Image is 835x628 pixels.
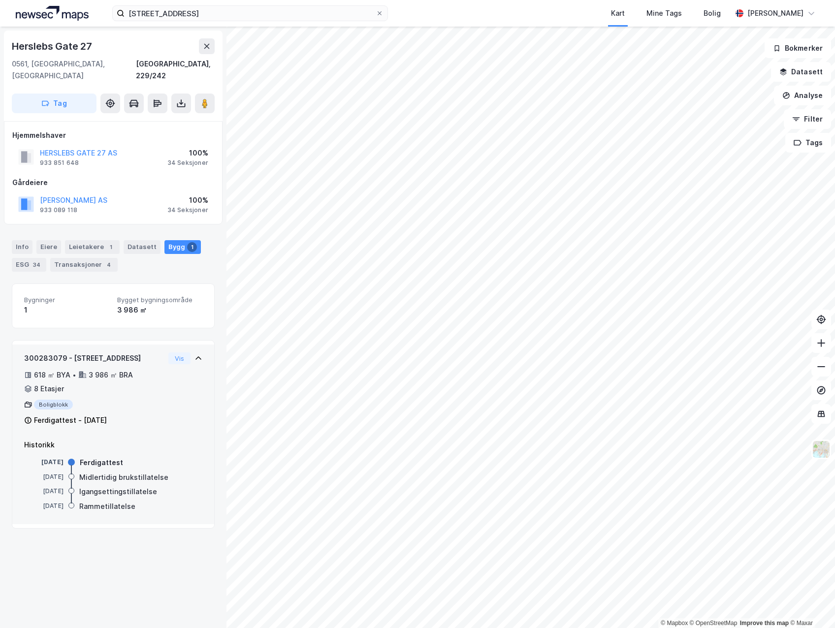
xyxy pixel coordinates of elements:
[771,62,831,82] button: Datasett
[16,6,89,21] img: logo.a4113a55bc3d86da70a041830d287a7e.svg
[40,159,79,167] div: 933 851 648
[812,440,831,459] img: Z
[79,471,168,483] div: Midlertidig brukstillatelse
[24,502,64,510] div: [DATE]
[12,38,94,54] div: Herslebs Gate 27
[12,240,32,254] div: Info
[34,414,107,426] div: Ferdigattest - [DATE]
[187,242,197,252] div: 1
[765,38,831,58] button: Bokmerker
[167,147,208,159] div: 100%
[24,439,202,451] div: Historikk
[24,458,64,467] div: [DATE]
[34,383,64,395] div: 8 Etasjer
[65,240,120,254] div: Leietakere
[24,296,109,304] span: Bygninger
[24,304,109,316] div: 1
[740,620,789,627] a: Improve this map
[36,240,61,254] div: Eiere
[117,296,202,304] span: Bygget bygningsområde
[40,206,77,214] div: 933 089 118
[164,240,201,254] div: Bygg
[12,258,46,272] div: ESG
[80,457,123,469] div: Ferdigattest
[104,260,114,270] div: 4
[661,620,688,627] a: Mapbox
[168,352,191,364] button: Vis
[124,240,161,254] div: Datasett
[79,501,135,512] div: Rammetillatelse
[747,7,803,19] div: [PERSON_NAME]
[646,7,682,19] div: Mine Tags
[784,109,831,129] button: Filter
[12,177,214,188] div: Gårdeiere
[167,159,208,167] div: 34 Seksjoner
[24,352,164,364] div: 300283079 - [STREET_ADDRESS]
[774,86,831,105] button: Analyse
[611,7,625,19] div: Kart
[89,369,133,381] div: 3 986 ㎡ BRA
[72,371,76,379] div: •
[136,58,215,82] div: [GEOGRAPHIC_DATA], 229/242
[785,133,831,153] button: Tags
[12,94,96,113] button: Tag
[12,58,136,82] div: 0561, [GEOGRAPHIC_DATA], [GEOGRAPHIC_DATA]
[117,304,202,316] div: 3 986 ㎡
[31,260,42,270] div: 34
[786,581,835,628] div: Kontrollprogram for chat
[125,6,376,21] input: Søk på adresse, matrikkel, gårdeiere, leietakere eller personer
[24,487,64,496] div: [DATE]
[786,581,835,628] iframe: Chat Widget
[167,194,208,206] div: 100%
[704,7,721,19] div: Bolig
[690,620,738,627] a: OpenStreetMap
[167,206,208,214] div: 34 Seksjoner
[50,258,118,272] div: Transaksjoner
[34,369,70,381] div: 618 ㎡ BYA
[79,486,157,498] div: Igangsettingstillatelse
[106,242,116,252] div: 1
[12,129,214,141] div: Hjemmelshaver
[24,472,64,481] div: [DATE]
